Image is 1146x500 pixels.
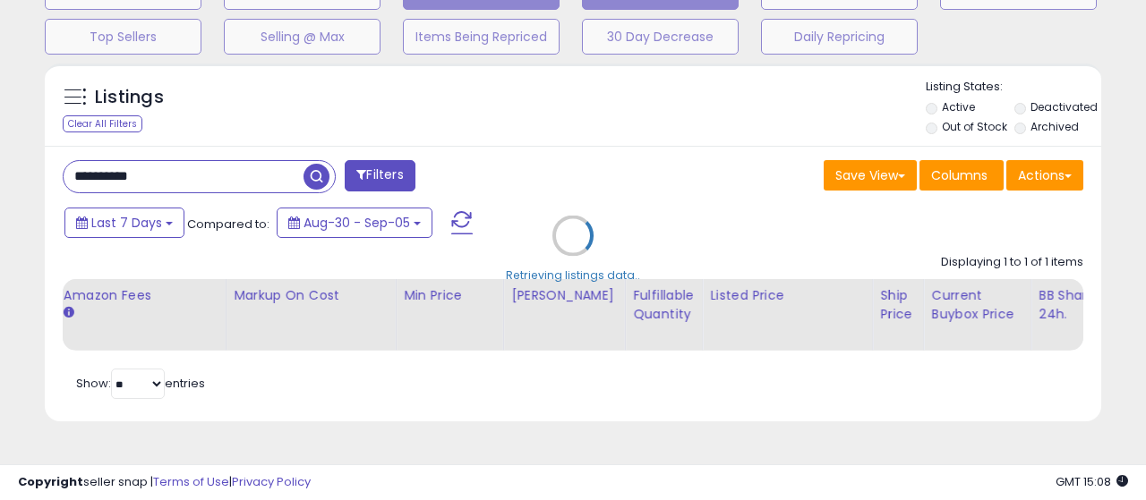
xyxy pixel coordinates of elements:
[506,267,640,283] div: Retrieving listings data..
[68,106,160,117] div: Domain Overview
[45,19,201,55] button: Top Sellers
[178,104,192,118] img: tab_keywords_by_traffic_grey.svg
[29,47,43,61] img: website_grey.svg
[198,106,302,117] div: Keywords by Traffic
[47,47,197,61] div: Domain: [DOMAIN_NAME]
[582,19,739,55] button: 30 Day Decrease
[50,29,88,43] div: v 4.0.25
[761,19,918,55] button: Daily Repricing
[224,19,381,55] button: Selling @ Max
[29,29,43,43] img: logo_orange.svg
[232,473,311,490] a: Privacy Policy
[48,104,63,118] img: tab_domain_overview_orange.svg
[403,19,560,55] button: Items Being Repriced
[153,473,229,490] a: Terms of Use
[18,473,83,490] strong: Copyright
[1056,473,1128,490] span: 2025-09-13 15:08 GMT
[18,474,311,491] div: seller snap | |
